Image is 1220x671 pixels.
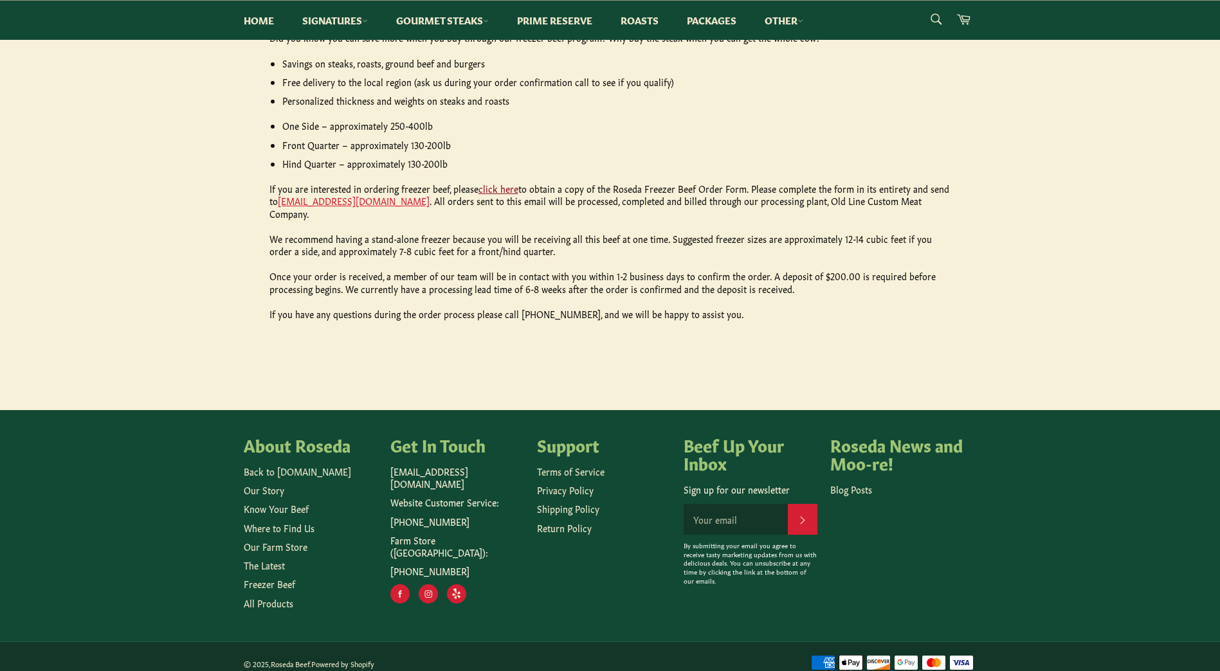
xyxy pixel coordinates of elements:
a: Home [231,1,287,40]
a: [EMAIL_ADDRESS][DOMAIN_NAME] [278,194,430,207]
a: Powered by Shopify [311,659,374,668]
a: All Products [244,596,293,609]
a: Our Story [244,483,284,496]
p: Website Customer Service: [390,496,524,508]
a: Terms of Service [537,465,605,478]
a: Signatures [289,1,381,40]
h4: Get In Touch [390,436,524,454]
a: The Latest [244,559,285,571]
li: One Side – approximately 250-400lb [282,120,951,132]
p: If you are interested in ordering freezer beef, please to obtain a copy of the Roseda Freezer Bee... [269,183,951,220]
a: Prime Reserve [504,1,605,40]
p: If you have any questions during the order process please call [PHONE_NUMBER], and we will be hap... [269,308,951,320]
h4: Roseda News and Moo-re! [830,436,964,471]
h4: About Roseda [244,436,378,454]
a: Return Policy [537,521,592,534]
li: Savings on steaks, roasts, ground beef and burgers [282,57,951,69]
p: Farm Store ([GEOGRAPHIC_DATA]): [390,534,524,559]
p: Sign up for our newsletter [684,483,817,496]
p: Once your order is received, a member of our team will be in contact with you within 1-2 business... [269,270,951,295]
a: Packages [674,1,749,40]
a: Our Farm Store [244,540,307,553]
h4: Beef Up Your Inbox [684,436,817,471]
a: click here [478,182,518,195]
p: [PHONE_NUMBER] [390,565,524,577]
p: [EMAIL_ADDRESS][DOMAIN_NAME] [390,465,524,490]
p: By submitting your email you agree to receive tasty marketing updates from us with delicious deal... [684,541,817,586]
a: Gourmet Steaks [383,1,502,40]
a: Freezer Beef [244,577,295,590]
a: Roasts [608,1,671,40]
a: Back to [DOMAIN_NAME] [244,465,351,478]
input: Your email [684,504,788,535]
a: Other [752,1,816,40]
a: Shipping Policy [537,502,599,515]
a: Where to Find Us [244,521,314,534]
a: Privacy Policy [537,483,594,496]
a: Know Your Beef [244,502,309,515]
a: Roseda Beef [271,659,309,668]
small: © 2025, . [244,659,374,668]
a: Blog Posts [830,483,872,496]
li: Personalized thickness and weights on steaks and roasts [282,94,951,107]
li: Front Quarter – approximately 130-200lb [282,139,951,151]
p: [PHONE_NUMBER] [390,515,524,528]
h4: Support [537,436,671,454]
li: Free delivery to the local region (ask us during your order confirmation call to see if you qualify) [282,76,951,88]
li: Hind Quarter – approximately 130-200lb [282,157,951,170]
p: We recommend having a stand-alone freezer because you will be receiving all this beef at one time... [269,233,951,258]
